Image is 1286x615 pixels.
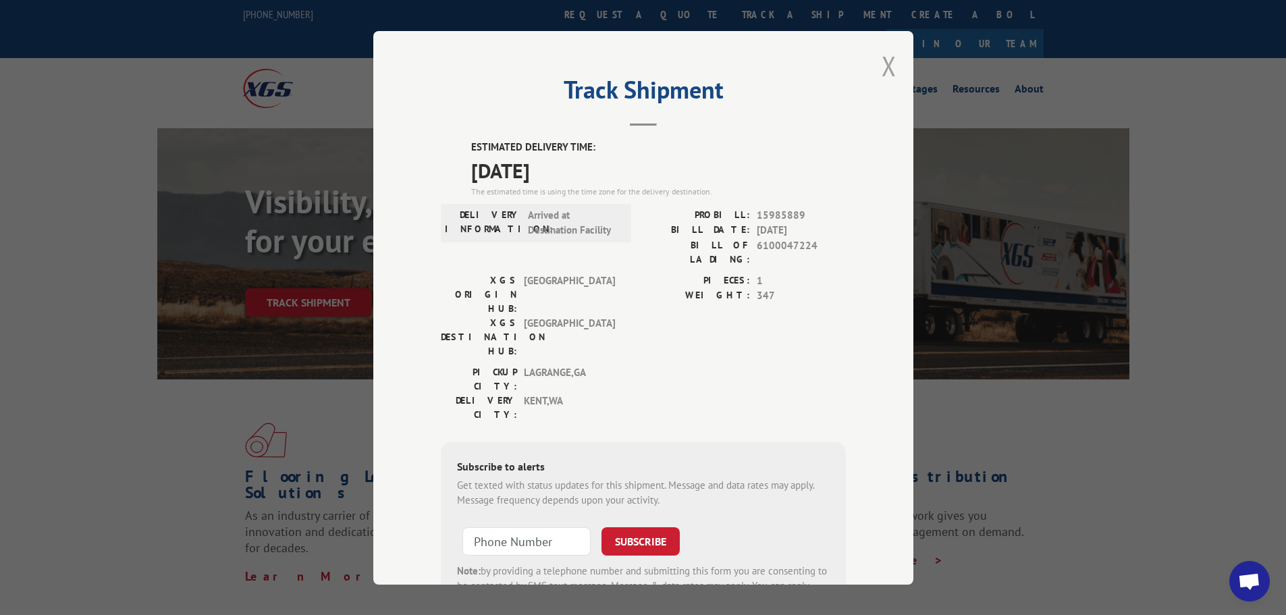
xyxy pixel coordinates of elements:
[643,238,750,266] label: BILL OF LADING:
[457,564,481,577] strong: Note:
[445,207,521,238] label: DELIVERY INFORMATION:
[528,207,619,238] span: Arrived at Destination Facility
[462,527,591,555] input: Phone Number
[471,140,846,155] label: ESTIMATED DELIVERY TIME:
[457,477,830,508] div: Get texted with status updates for this shipment. Message and data rates may apply. Message frequ...
[457,458,830,477] div: Subscribe to alerts
[643,273,750,288] label: PIECES:
[882,48,896,84] button: Close modal
[757,273,846,288] span: 1
[643,223,750,238] label: BILL DATE:
[441,365,517,393] label: PICKUP CITY:
[471,185,846,197] div: The estimated time is using the time zone for the delivery destination.
[441,393,517,421] label: DELIVERY CITY:
[757,207,846,223] span: 15985889
[524,393,615,421] span: KENT , WA
[441,80,846,106] h2: Track Shipment
[757,238,846,266] span: 6100047224
[524,315,615,358] span: [GEOGRAPHIC_DATA]
[441,315,517,358] label: XGS DESTINATION HUB:
[601,527,680,555] button: SUBSCRIBE
[457,563,830,609] div: by providing a telephone number and submitting this form you are consenting to be contacted by SM...
[524,273,615,315] span: [GEOGRAPHIC_DATA]
[524,365,615,393] span: LAGRANGE , GA
[441,273,517,315] label: XGS ORIGIN HUB:
[471,155,846,185] span: [DATE]
[757,223,846,238] span: [DATE]
[1229,561,1270,601] div: Open chat
[643,288,750,304] label: WEIGHT:
[643,207,750,223] label: PROBILL:
[757,288,846,304] span: 347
